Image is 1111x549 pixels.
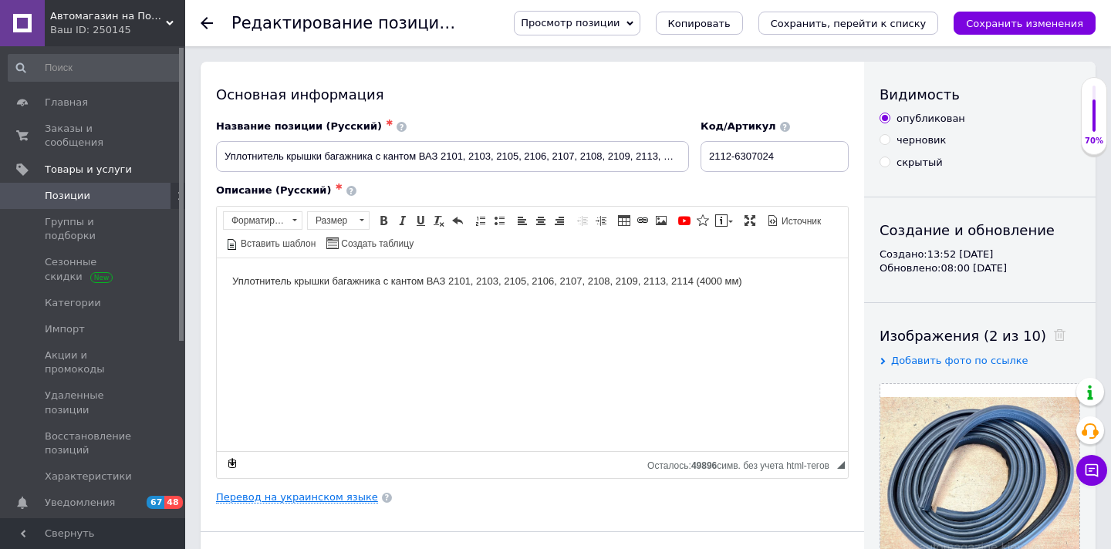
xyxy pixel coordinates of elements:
a: По левому краю [514,212,531,229]
span: Просмотр позиции [521,17,620,29]
span: Импорт [45,322,85,336]
a: Полужирный (⌘+B) [375,212,392,229]
span: Удаленные позиции [45,389,143,416]
div: Вернуться назад [201,17,213,29]
span: Акции и промокоды [45,349,143,376]
span: Размер [308,212,354,229]
div: 70% [1082,136,1106,147]
a: Отменить (⌘+Z) [449,212,466,229]
div: Основная информация [216,85,849,104]
span: Заказы и сообщения [45,122,143,150]
a: Форматирование [223,211,302,230]
a: Уменьшить отступ [574,212,591,229]
a: Увеличить отступ [593,212,610,229]
div: Ваш ID: 250145 [50,23,185,37]
a: Изображение [653,212,670,229]
a: Создать таблицу [324,234,416,251]
i: Сохранить изменения [966,18,1083,29]
span: Добавить фото по ссылке [891,355,1028,366]
button: Сохранить, перейти к списку [758,12,939,35]
span: 48 [164,496,182,509]
a: Перевод на украинском языке [216,491,378,504]
a: Добавить видео с YouTube [676,212,693,229]
span: Позиции [45,189,90,203]
a: Убрать форматирование [431,212,447,229]
a: Вставить сообщение [713,212,735,229]
div: черновик [897,133,946,147]
span: Перетащите для изменения размера [837,461,845,469]
span: Описание (Русский) [216,184,331,196]
span: Товары и услуги [45,163,132,177]
a: Курсив (⌘+I) [393,212,410,229]
div: скрытый [897,156,943,170]
span: Категории [45,296,101,310]
span: Форматирование [224,212,287,229]
span: Сезонные скидки [45,255,143,283]
span: Вставить шаблон [238,237,316,251]
a: Источник [765,212,823,229]
span: Уведомления [45,496,115,510]
span: Главная [45,96,88,109]
a: Вставить шаблон [224,234,318,251]
input: Например, H&M женское платье зеленое 38 размер вечернее макси с блестками [216,141,689,172]
div: опубликован [897,112,965,126]
div: Создано: 13:52 [DATE] [880,248,1080,261]
div: Подсчет символов [647,456,837,471]
iframe: Визуальный текстовый редактор, 08CA906F-B24B-4BBB-A0C3-5A272515161D [217,258,848,451]
a: Вставить иконку [694,212,711,229]
a: Таблица [616,212,633,229]
span: Код/Артикул [701,120,776,132]
div: Видимость [880,85,1080,104]
span: Автомагазин на Позняках [50,9,166,23]
div: Обновлено: 08:00 [DATE] [880,261,1080,275]
i: Сохранить, перейти к списку [771,18,927,29]
span: Восстановление позиций [45,429,143,457]
span: ✱ [335,182,342,192]
input: Поиск [8,54,182,82]
button: Сохранить изменения [954,12,1096,35]
span: Характеристики [45,470,132,483]
span: Название позиции (Русский) [216,120,382,132]
span: Источник [779,215,821,228]
span: Группы и подборки [45,215,143,243]
a: Размер [307,211,370,230]
a: По центру [532,212,549,229]
a: Развернуть [741,212,758,229]
span: 49896 [691,460,717,471]
a: Вставить / удалить нумерованный список [472,212,489,229]
a: По правому краю [551,212,568,229]
div: Создание и обновление [880,221,1080,240]
div: Изображения (2 из 10) [880,326,1080,345]
span: ✱ [386,118,393,128]
div: 70% Качество заполнения [1081,77,1107,155]
span: Создать таблицу [339,237,414,251]
button: Чат с покупателем [1076,455,1107,486]
button: Копировать [656,12,743,35]
a: Подчеркнутый (⌘+U) [412,212,429,229]
a: Сделать резервную копию сейчас [224,455,241,472]
a: Вставить / удалить маркированный список [491,212,508,229]
span: 67 [147,496,164,509]
a: Вставить/Редактировать ссылку (⌘+L) [634,212,651,229]
span: Копировать [668,18,731,29]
